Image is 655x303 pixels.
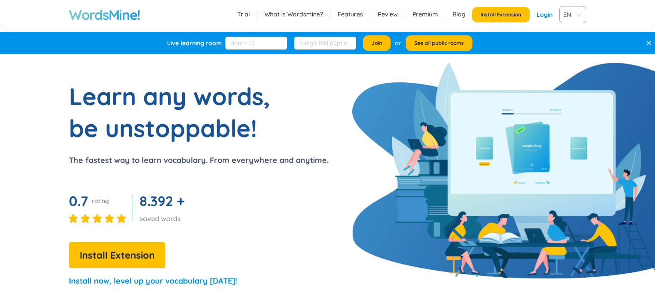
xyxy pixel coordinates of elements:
[69,80,284,144] h1: Learn any words, be unstoppable!
[167,39,222,47] div: Live learning room
[237,10,250,19] a: Trial
[69,192,88,209] span: 0.7
[481,11,521,18] span: Install Extension
[140,192,185,209] span: 8.392 +
[92,197,109,205] div: rating
[264,10,323,19] a: What is Wordsmine?
[472,7,530,22] button: Install Extension
[69,154,329,166] p: The fastest way to learn vocabulary. From everywhere and anytime.
[372,40,382,47] span: Join
[69,242,165,268] button: Install Extension
[69,252,165,260] a: Install Extension
[225,37,287,50] input: Room ID
[338,10,363,19] a: Features
[69,275,237,287] p: Install now, level up your vocabulary [DATE]!
[140,214,188,223] div: saved words
[363,35,391,51] button: Join
[80,248,155,263] span: Install Extension
[537,7,553,22] a: Login
[414,40,464,47] span: See all public rooms
[453,10,466,19] a: Blog
[395,38,401,48] div: or
[406,35,472,51] button: See all public rooms
[413,10,438,19] a: Premium
[294,37,356,50] input: 6-digit PIN (Optional)
[378,10,398,19] a: Review
[563,8,579,21] span: VIE
[69,6,140,23] a: WordsMine!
